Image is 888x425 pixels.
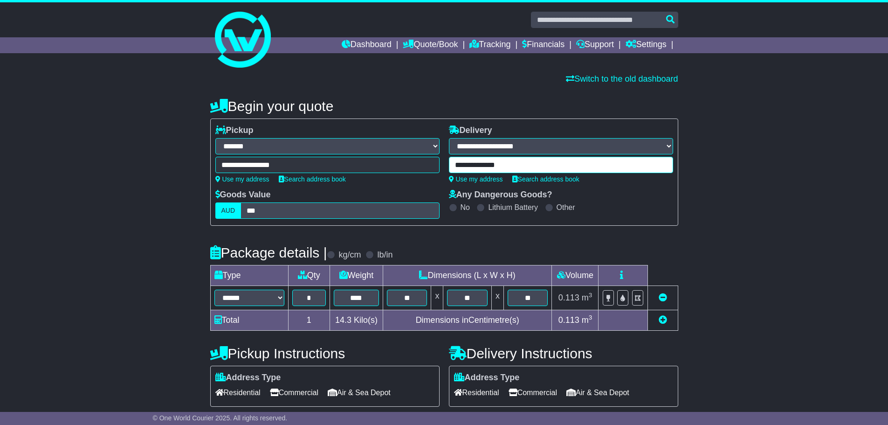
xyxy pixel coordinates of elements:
a: Search address book [512,175,579,183]
a: Quote/Book [403,37,458,53]
a: Use my address [215,175,269,183]
a: Financials [522,37,564,53]
span: 0.113 [558,315,579,325]
h4: Delivery Instructions [449,346,678,361]
label: lb/in [377,250,392,260]
span: Air & Sea Depot [328,385,391,400]
a: Remove this item [659,293,667,302]
span: Commercial [270,385,318,400]
label: Other [557,203,575,212]
a: Tracking [469,37,510,53]
h4: Begin your quote [210,98,678,114]
span: © One World Courier 2025. All rights reserved. [153,414,288,422]
td: Total [210,310,288,331]
a: Add new item [659,315,667,325]
td: Kilo(s) [330,310,383,331]
h4: Package details | [210,245,327,260]
span: m [582,315,592,325]
label: Address Type [454,373,520,383]
sup: 3 [589,292,592,299]
td: Dimensions (L x W x H) [383,265,552,286]
td: x [491,286,503,310]
td: Qty [288,265,330,286]
label: No [461,203,470,212]
td: x [431,286,443,310]
span: Commercial [509,385,557,400]
label: AUD [215,202,241,219]
td: Type [210,265,288,286]
td: 1 [288,310,330,331]
label: Delivery [449,125,492,136]
label: Lithium Battery [488,203,538,212]
span: m [582,293,592,302]
label: Address Type [215,373,281,383]
span: Residential [215,385,261,400]
span: 14.3 [335,315,351,325]
label: Pickup [215,125,254,136]
sup: 3 [589,314,592,321]
span: Residential [454,385,499,400]
a: Settings [626,37,667,53]
label: kg/cm [338,250,361,260]
span: 0.113 [558,293,579,302]
label: Any Dangerous Goods? [449,190,552,200]
a: Use my address [449,175,503,183]
h4: Pickup Instructions [210,346,440,361]
a: Switch to the old dashboard [566,74,678,84]
td: Volume [552,265,599,286]
span: Air & Sea Depot [566,385,629,400]
td: Weight [330,265,383,286]
a: Dashboard [342,37,392,53]
a: Search address book [279,175,346,183]
a: Support [576,37,614,53]
td: Dimensions in Centimetre(s) [383,310,552,331]
label: Goods Value [215,190,271,200]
